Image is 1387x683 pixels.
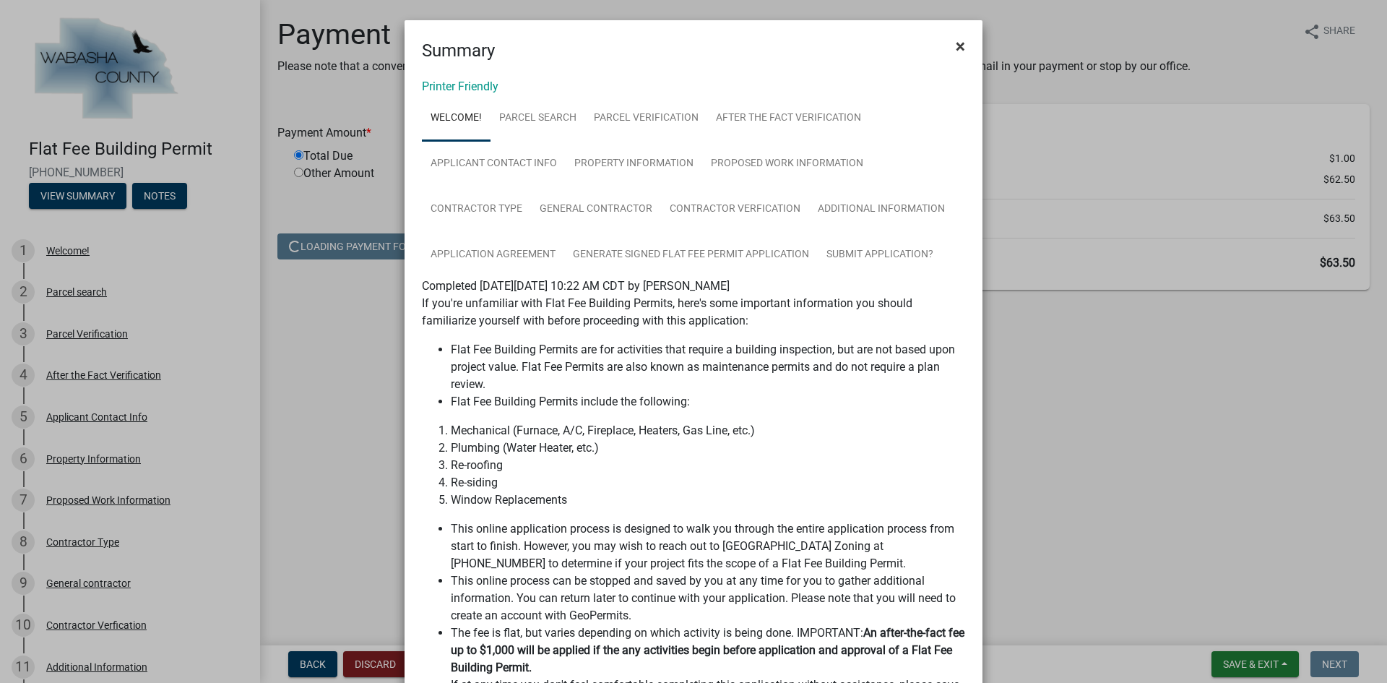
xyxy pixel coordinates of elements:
[422,295,965,330] p: If you're unfamiliar with Flat Fee Building Permits, here's some important information you should...
[566,141,702,187] a: Property Information
[422,141,566,187] a: Applicant Contact Info
[422,279,730,293] span: Completed [DATE][DATE] 10:22 AM CDT by [PERSON_NAME]
[451,422,965,439] li: Mechanical (Furnace, A/C, Fireplace, Heaters, Gas Line, etc.)
[944,26,977,66] button: Close
[956,36,965,56] span: ×
[451,474,965,491] li: Re-siding
[451,457,965,474] li: Re-roofing
[707,95,870,142] a: After the Fact Verification
[809,186,954,233] a: Additional Information
[451,491,965,509] li: Window Replacements
[451,341,965,393] li: Flat Fee Building Permits are for activities that require a building inspection, but are not base...
[422,186,531,233] a: Contractor Type
[661,186,809,233] a: Contractor Verfication
[531,186,661,233] a: General contractor
[422,95,491,142] a: Welcome!
[422,38,495,64] h4: Summary
[585,95,707,142] a: Parcel Verification
[422,232,564,278] a: Application Agreement
[451,624,965,676] li: The fee is flat, but varies depending on which activity is being done. IMPORTANT:
[491,95,585,142] a: Parcel search
[564,232,818,278] a: Generate Signed Flat Fee Permit Application
[422,80,498,93] a: Printer Friendly
[451,572,965,624] li: This online process can be stopped and saved by you at any time for you to gather additional info...
[818,232,942,278] a: Submit Application?
[451,439,965,457] li: Plumbing (Water Heater, etc.)
[702,141,872,187] a: Proposed Work Information
[451,626,964,674] strong: An after-the-fact fee up to $1,000 will be applied if the any activities begin before application...
[451,393,965,411] li: Flat Fee Building Permits include the following:
[451,520,965,572] li: This online application process is designed to walk you through the entire application process fr...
